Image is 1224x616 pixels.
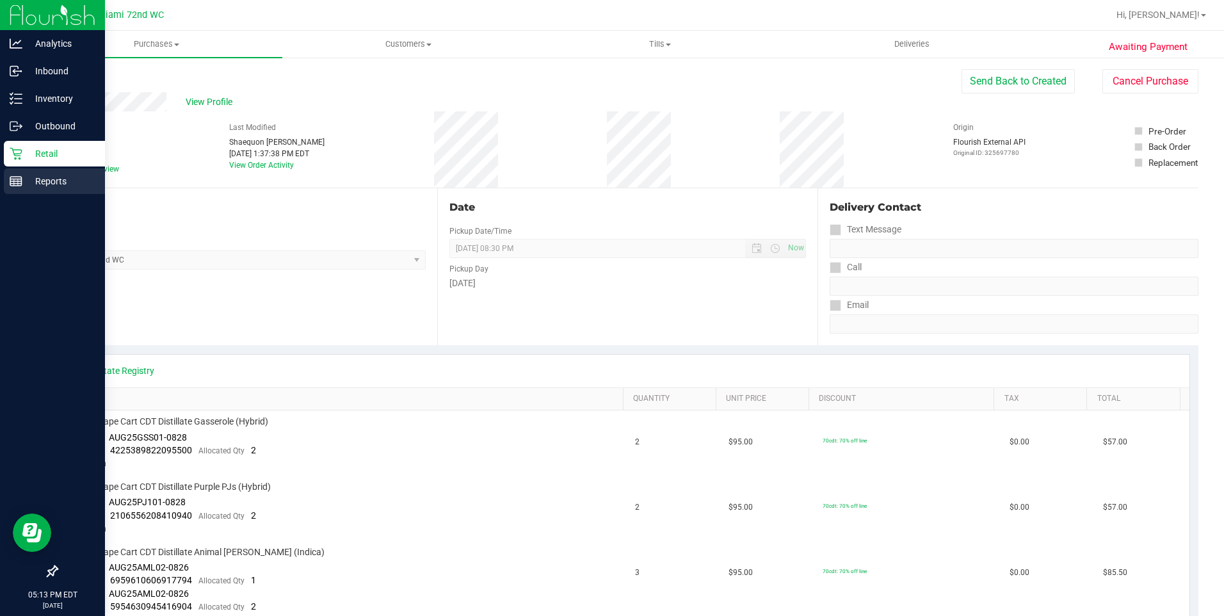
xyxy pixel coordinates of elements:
span: AUG25GSS01-0828 [109,432,187,442]
a: Deliveries [786,31,1038,58]
span: Awaiting Payment [1109,40,1188,54]
span: Allocated Qty [198,446,245,455]
span: $95.00 [729,501,753,514]
span: 2 [635,501,640,514]
a: Total [1097,394,1175,404]
span: 2 [251,510,256,521]
span: $57.00 [1103,501,1127,514]
span: FT 1g Vape Cart CDT Distillate Animal [PERSON_NAME] (Indica) [74,546,325,558]
span: $95.00 [729,436,753,448]
span: FT 1g Vape Cart CDT Distillate Purple PJs (Hybrid) [74,481,271,493]
inline-svg: Reports [10,175,22,188]
a: View State Registry [77,364,154,377]
span: 2 [635,436,640,448]
span: $0.00 [1010,501,1029,514]
span: Allocated Qty [198,576,245,585]
input: Format: (999) 999-9999 [830,277,1198,296]
label: Email [830,296,869,314]
iframe: Resource center [13,514,51,552]
a: Purchases [31,31,282,58]
div: Flourish External API [953,136,1026,158]
span: Hi, [PERSON_NAME]! [1116,10,1200,20]
span: Tills [535,38,785,50]
span: 4225389822095500 [110,445,192,455]
span: 70cdt: 70% off line [823,437,867,444]
span: $0.00 [1010,436,1029,448]
p: Analytics [22,36,99,51]
div: Back Order [1148,140,1191,153]
div: Location [56,200,426,215]
span: Miami 72nd WC [97,10,164,20]
a: Discount [819,394,989,404]
div: Shaequon [PERSON_NAME] [229,136,325,148]
div: Pre-Order [1148,125,1186,138]
a: SKU [76,394,618,404]
div: [DATE] [449,277,807,290]
a: Tills [535,31,786,58]
a: Quantity [633,394,711,404]
p: [DATE] [6,601,99,610]
span: 2 [251,601,256,612]
span: $0.00 [1010,567,1029,579]
span: AUG25AML02-0826 [109,562,189,572]
label: Pickup Date/Time [449,225,511,237]
inline-svg: Outbound [10,120,22,133]
p: Outbound [22,118,99,134]
span: $95.00 [729,567,753,579]
a: Unit Price [726,394,803,404]
inline-svg: Inbound [10,65,22,77]
div: Replacement [1148,156,1198,169]
span: Allocated Qty [198,512,245,521]
label: Origin [953,122,974,133]
span: 5954630945416904 [110,601,192,612]
span: 70cdt: 70% off line [823,503,867,509]
div: [DATE] 1:37:38 PM EDT [229,148,325,159]
span: View Profile [186,95,237,109]
p: Reports [22,174,99,189]
p: Retail [22,146,99,161]
label: Pickup Day [449,263,488,275]
input: Format: (999) 999-9999 [830,239,1198,258]
label: Call [830,258,862,277]
span: 2106556208410940 [110,510,192,521]
span: $85.50 [1103,567,1127,579]
span: $57.00 [1103,436,1127,448]
div: Delivery Contact [830,200,1198,215]
inline-svg: Retail [10,147,22,160]
span: Customers [283,38,533,50]
span: Deliveries [877,38,947,50]
button: Cancel Purchase [1102,69,1198,93]
button: Send Back to Created [962,69,1075,93]
a: View Order Activity [229,161,294,170]
span: 2 [251,445,256,455]
a: Tax [1004,394,1082,404]
a: Customers [282,31,534,58]
span: Allocated Qty [198,603,245,612]
div: Date [449,200,807,215]
span: AUG25PJ101-0828 [109,497,186,507]
label: Last Modified [229,122,276,133]
span: FT 1g Vape Cart CDT Distillate Gasserole (Hybrid) [74,416,268,428]
span: 6959610606917794 [110,575,192,585]
label: Text Message [830,220,901,239]
p: Original ID: 325697780 [953,148,1026,158]
p: Inbound [22,63,99,79]
span: Purchases [31,38,282,50]
span: 3 [635,567,640,579]
inline-svg: Analytics [10,37,22,50]
span: 1 [251,575,256,585]
span: AUG25AML02-0826 [109,588,189,599]
p: Inventory [22,91,99,106]
p: 05:13 PM EDT [6,589,99,601]
span: 70cdt: 70% off line [823,568,867,574]
inline-svg: Inventory [10,92,22,105]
